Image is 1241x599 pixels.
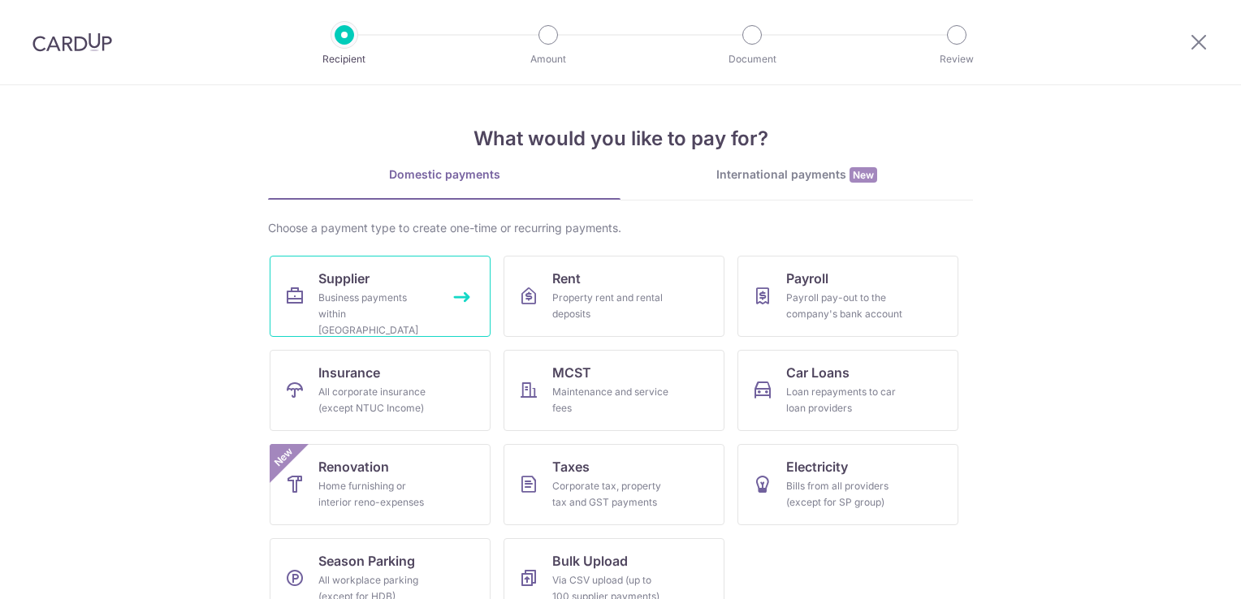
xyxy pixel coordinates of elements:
span: Renovation [318,457,389,476]
div: Maintenance and service fees [552,384,669,416]
div: International payments [620,166,973,183]
a: PayrollPayroll pay-out to the company's bank account [737,256,958,337]
span: New [270,444,297,471]
a: InsuranceAll corporate insurance (except NTUC Income) [270,350,491,431]
a: TaxesCorporate tax, property tax and GST payments [504,444,724,525]
span: Help [37,11,70,26]
h4: What would you like to pay for? [268,124,973,153]
div: Payroll pay-out to the company's bank account [786,290,903,322]
p: Amount [488,51,608,67]
div: Corporate tax, property tax and GST payments [552,478,669,511]
a: Car LoansLoan repayments to car loan providers [737,350,958,431]
span: Car Loans [786,363,850,382]
span: Insurance [318,363,380,382]
span: Rent [552,269,581,288]
div: Domestic payments [268,166,620,183]
div: Property rent and rental deposits [552,290,669,322]
a: RentProperty rent and rental deposits [504,256,724,337]
span: Payroll [786,269,828,288]
div: Home furnishing or interior reno-expenses [318,478,435,511]
a: SupplierBusiness payments within [GEOGRAPHIC_DATA] [270,256,491,337]
span: New [850,167,877,183]
p: Document [692,51,812,67]
a: MCSTMaintenance and service fees [504,350,724,431]
div: Choose a payment type to create one-time or recurring payments. [268,220,973,236]
span: Season Parking [318,551,415,571]
img: CardUp [32,32,112,52]
div: Loan repayments to car loan providers [786,384,903,416]
span: Taxes [552,457,590,476]
a: ElectricityBills from all providers (except for SP group) [737,444,958,525]
div: Bills from all providers (except for SP group) [786,478,903,511]
div: All corporate insurance (except NTUC Income) [318,384,435,416]
a: RenovationHome furnishing or interior reno-expensesNew [270,444,491,525]
div: Business payments within [GEOGRAPHIC_DATA] [318,290,435,338]
span: Electricity [786,457,848,476]
p: Review [897,51,1017,67]
span: Bulk Upload [552,551,628,571]
span: MCST [552,363,591,382]
p: Recipient [284,51,404,67]
span: Supplier [318,269,370,288]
